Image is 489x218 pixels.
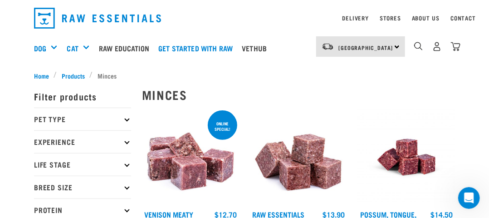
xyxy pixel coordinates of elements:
[27,4,462,32] nav: dropdown navigation
[34,85,131,108] p: Filter products
[451,42,460,51] img: home-icon@2x.png
[34,130,131,153] p: Experience
[412,16,440,20] a: About Us
[34,153,131,176] p: Life Stage
[432,42,442,51] img: user.png
[156,30,240,66] a: Get started with Raw
[358,109,455,206] img: Possum Tongue Heart Kidney 1682
[97,30,156,66] a: Raw Education
[34,71,54,80] a: Home
[142,88,455,102] h2: Minces
[338,46,393,49] span: [GEOGRAPHIC_DATA]
[322,43,334,51] img: van-moving.png
[458,187,480,209] iframe: Intercom live chat
[67,43,78,54] a: Cat
[240,30,274,66] a: Vethub
[34,71,455,80] nav: breadcrumbs
[450,16,476,20] a: Contact
[62,71,85,80] span: Products
[34,8,161,29] img: Raw Essentials Logo
[342,16,369,20] a: Delivery
[34,43,46,54] a: Dog
[34,176,131,198] p: Breed Size
[250,109,347,206] img: ?1041 RE Lamb Mix 01
[34,71,49,80] span: Home
[208,117,237,136] div: ONLINE SPECIAL!
[380,16,401,20] a: Stores
[57,71,90,80] a: Products
[142,109,239,206] img: 1117 Venison Meat Mince 01
[414,42,423,50] img: home-icon-1@2x.png
[34,108,131,130] p: Pet Type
